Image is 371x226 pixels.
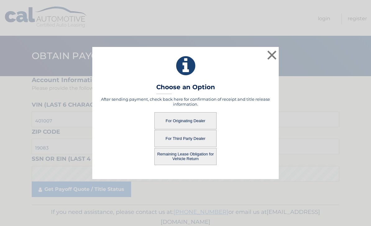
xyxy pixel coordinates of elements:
[266,49,278,61] button: ×
[154,130,217,147] button: For Third Party Dealer
[156,83,215,94] h3: Choose an Option
[154,148,217,165] button: Remaining Lease Obligation for Vehicle Return
[100,97,271,107] h5: After sending payment, check back here for confirmation of receipt and title release information.
[154,112,217,129] button: For Originating Dealer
